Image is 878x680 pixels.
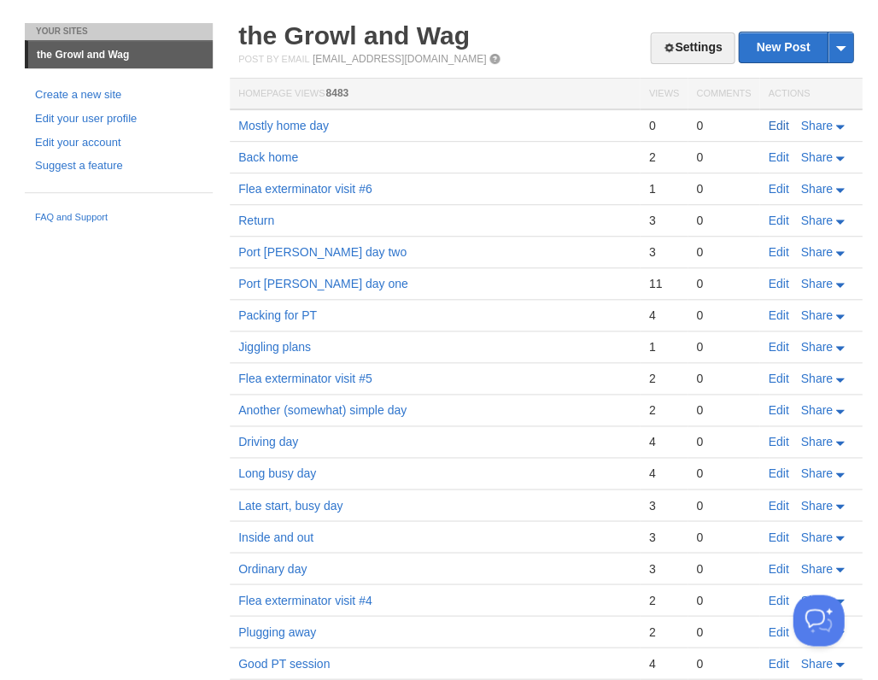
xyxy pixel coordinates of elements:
a: the Growl and Wag [28,41,213,68]
a: Edit [768,624,788,638]
th: Views [640,79,687,110]
a: Edit [768,403,788,417]
div: 0 [696,244,751,260]
div: 3 [648,497,678,513]
span: Share [800,498,832,512]
a: Good PT session [238,656,330,670]
span: 8483 [325,87,348,99]
a: Edit [768,150,788,164]
a: Edit [768,119,788,132]
span: Share [800,656,832,670]
a: Edit [768,656,788,670]
a: Packing for PT [238,308,317,322]
div: 0 [696,592,751,607]
a: Edit [768,214,788,227]
div: 0 [696,339,751,355]
span: Share [800,435,832,448]
span: Share [800,593,832,607]
div: 0 [696,276,751,291]
a: Edit [768,498,788,512]
span: Share [800,308,832,322]
div: 2 [648,149,678,165]
div: 1 [648,339,678,355]
a: Jiggling plans [238,340,311,354]
li: Your Sites [25,23,213,40]
a: Edit [768,435,788,448]
div: 2 [648,402,678,418]
a: Flea exterminator visit #6 [238,182,372,196]
div: 0 [696,402,751,418]
a: Edit your account [35,134,202,152]
div: 0 [696,655,751,671]
div: 4 [648,308,678,323]
span: Share [800,340,832,354]
a: Back home [238,150,298,164]
div: 0 [696,497,751,513]
iframe: Help Scout Beacon - Open [793,595,844,646]
a: Flea exterminator visit #4 [238,593,372,607]
div: 0 [696,213,751,228]
a: Settings [650,32,735,64]
div: 3 [648,560,678,576]
a: Edit [768,245,788,259]
span: Share [800,372,832,385]
div: 0 [696,624,751,639]
a: Edit [768,530,788,543]
div: 4 [648,434,678,449]
a: Driving day [238,435,298,448]
a: Edit [768,182,788,196]
a: Edit [768,277,788,290]
span: Share [800,466,832,480]
a: Another (somewhat) simple day [238,403,407,417]
span: Share [800,182,832,196]
a: Edit [768,593,788,607]
div: 3 [648,529,678,544]
a: Inside and out [238,530,313,543]
a: Edit [768,561,788,575]
div: 4 [648,466,678,481]
div: 0 [696,560,751,576]
span: Share [800,561,832,575]
div: 0 [696,181,751,196]
a: the Growl and Wag [238,21,470,50]
span: Post by Email [238,54,309,64]
div: 0 [696,434,751,449]
div: 0 [648,118,678,133]
div: 2 [648,371,678,386]
a: Edit [768,340,788,354]
div: 1 [648,181,678,196]
a: Edit [768,308,788,322]
a: New Post [739,32,852,62]
a: Edit your user profile [35,110,202,128]
span: Share [800,214,832,227]
th: Homepage Views [230,79,640,110]
a: Flea exterminator visit #5 [238,372,372,385]
div: 4 [648,655,678,671]
div: 0 [696,371,751,386]
a: Plugging away [238,624,316,638]
a: [EMAIL_ADDRESS][DOMAIN_NAME] [313,53,486,65]
span: Share [800,150,832,164]
div: 0 [696,118,751,133]
a: Edit [768,372,788,385]
span: Share [800,277,832,290]
div: 2 [648,624,678,639]
div: 0 [696,149,751,165]
a: Suggest a feature [35,157,202,175]
th: Comments [688,79,759,110]
div: 0 [696,308,751,323]
span: Share [800,530,832,543]
span: Share [800,245,832,259]
a: Create a new site [35,86,202,104]
div: 0 [696,466,751,481]
a: Long busy day [238,466,316,480]
div: 3 [648,244,678,260]
div: 2 [648,592,678,607]
a: Mostly home day [238,119,329,132]
span: Share [800,403,832,417]
span: Share [800,119,832,132]
a: Ordinary day [238,561,307,575]
th: Actions [759,79,862,110]
a: Edit [768,466,788,480]
a: Port [PERSON_NAME] day two [238,245,407,259]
